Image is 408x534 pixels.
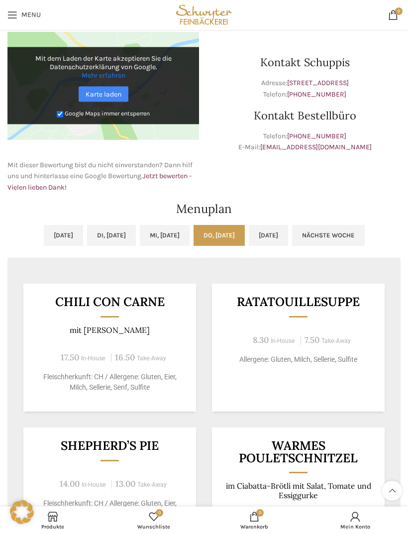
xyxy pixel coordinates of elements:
span: In-House [81,355,105,362]
span: 0 [395,7,403,15]
div: My cart [204,509,305,532]
span: Take-Away [321,337,351,344]
div: Meine Wunschliste [103,509,204,532]
a: Produkte [2,509,103,532]
span: Wunschliste [108,524,200,530]
a: [DATE] [44,225,83,246]
h3: Warmes Pouletschnitzel [224,439,373,464]
a: Mi, [DATE] [140,225,190,246]
p: Mit dieser Bewertung bist du nicht einverstanden? Dann hilf uns und hinterlasse eine Google Bewer... [7,160,199,193]
span: Take-Away [137,355,166,362]
input: Google Maps immer entsperren [57,110,63,117]
p: Telefon: E-Mail: [209,131,401,153]
h3: Shepherd’s Pie [36,439,184,452]
p: Fleischherkunft: CH / Allergene: Gluten, Eier, Milch, Sellerie, Sulfite, Sesam [36,498,184,519]
a: Jetzt bewerten - Vielen lieben Dank! [7,172,192,191]
h3: Chili con Carne [36,296,184,308]
a: [DATE] [249,225,288,246]
span: 0 [156,509,163,517]
span: 13.00 [115,478,135,489]
a: Site logo [174,10,235,18]
a: Do, [DATE] [194,225,245,246]
a: [STREET_ADDRESS] [287,79,349,87]
p: Adresse: Telefon: [209,78,401,100]
span: Menu [21,11,41,18]
span: Mein Konto [310,524,401,530]
a: 0 Wunschliste [103,509,204,532]
p: mit [PERSON_NAME] [36,325,184,335]
small: Google Maps immer entsperren [65,110,150,117]
img: Google Maps [7,32,199,140]
span: 8.30 [253,334,269,345]
a: [PHONE_NUMBER] [287,132,346,140]
span: In-House [271,337,295,344]
p: Mit dem Laden der Karte akzeptieren Sie die Datenschutzerklärung von Google. [14,54,192,80]
h3: Kontakt Bestellbüro [209,110,401,121]
a: [EMAIL_ADDRESS][DOMAIN_NAME] [260,143,372,151]
a: Karte laden [79,87,128,102]
span: Take-Away [137,481,167,488]
a: Di, [DATE] [87,225,136,246]
h2: Menuplan [7,203,401,215]
span: Warenkorb [209,524,300,530]
h3: Kontakt Schuppis [209,57,401,68]
h3: Ratatouillesuppe [224,296,373,308]
span: 0 [256,509,264,517]
a: Nächste Woche [292,225,365,246]
a: [PHONE_NUMBER] [287,90,346,99]
span: 17.50 [61,352,79,363]
a: 0 [383,5,403,25]
p: Fleischherkunft: CH / Allergene: Gluten, Eier, Milch, Sellerie, Senf, Sulfite [36,372,184,393]
a: 0 Warenkorb [204,509,305,532]
a: Open mobile menu [2,5,46,25]
p: Allergene: Gluten, Milch, Sellerie, Sulfite [224,354,373,365]
span: In-House [82,481,106,488]
p: im Ciabatta-Brötli mit Salat, Tomate und Essiggurke [224,481,373,501]
span: Produkte [7,524,99,530]
a: Mein Konto [305,509,406,532]
span: 7.50 [305,334,319,345]
span: 16.50 [115,352,135,363]
a: Scroll to top button [382,481,402,501]
a: Mehr erfahren [82,71,125,80]
span: 14.00 [60,478,80,489]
